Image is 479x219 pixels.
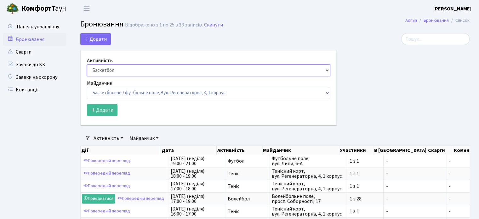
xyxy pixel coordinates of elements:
a: Активність [91,133,126,144]
span: Бронювання [80,19,123,30]
span: [DATE] (неділя) 18:00 - 19:00 [171,169,222,179]
span: Футбол [228,158,266,164]
span: - [449,209,471,214]
a: Скинути [204,22,223,28]
a: Майданчик [127,133,161,144]
span: Теніс [228,184,266,189]
label: Активність [87,57,113,64]
a: Квитанції [3,84,66,96]
a: [PERSON_NAME] [433,5,471,13]
th: Дії [81,146,161,155]
b: Комфорт [21,3,52,14]
div: Відображено з 1 по 25 з 33 записів. [125,22,203,28]
button: Додати [87,104,117,116]
a: Заявки до КК [3,58,66,71]
a: Скарги [3,46,66,58]
span: - [449,196,471,201]
a: Попередній перегляд [82,181,132,191]
span: - [386,196,443,201]
th: Майданчик [262,146,339,155]
span: - [386,209,443,214]
th: Скарги [427,146,453,155]
span: 1 з 1 [350,209,381,214]
nav: breadcrumb [396,14,479,27]
span: 1 з 1 [350,184,381,189]
span: - [386,171,443,176]
a: Попередній перегляд [116,194,166,204]
span: Тенісний корт, вул. Регенераторна, 4, 1 корпус [272,181,344,191]
b: [PERSON_NAME] [433,5,471,12]
span: [DATE] (неділя) 19:00 - 21:00 [171,156,222,166]
span: Тенісний корт, вул. Регенераторна, 4, 1 корпус [272,169,344,179]
span: - [449,184,471,189]
a: Попередній перегляд [82,156,132,166]
span: [DATE] (неділя) 17:00 - 19:00 [171,194,222,204]
button: Переключити навігацію [79,3,94,14]
span: 1 з 1 [350,158,381,164]
span: 1 з 28 [350,196,381,201]
span: - [449,171,471,176]
a: Admin [405,17,417,24]
a: Попередній перегляд [82,206,132,216]
a: Бронювання [424,17,449,24]
th: Участники [339,146,374,155]
span: - [386,158,443,164]
span: Волейбольне поле, просп. Соборності, 17 [272,194,344,204]
span: Тенісний корт, вул. Регенераторна, 4, 1 корпус [272,206,344,216]
span: Таун [21,3,66,14]
span: Волейбол [228,196,266,201]
span: Панель управління [17,23,59,30]
span: Теніс [228,209,266,214]
a: Приєднатися [82,194,115,204]
a: Панель управління [3,20,66,33]
span: - [449,158,471,164]
span: [DATE] (неділя) 17:00 - 18:00 [171,181,222,191]
span: Футбольне поле, вул. Липи, 6-А [272,156,344,166]
a: Попередній перегляд [82,169,132,178]
a: Бронювання [3,33,66,46]
span: [DATE] (неділя) 16:00 - 17:00 [171,206,222,216]
li: Список [449,17,470,24]
label: Майданчик [87,79,112,87]
th: Дата [161,146,217,155]
span: - [386,184,443,189]
th: Активність [217,146,262,155]
button: Додати [80,33,111,45]
th: В [GEOGRAPHIC_DATA] [373,146,427,155]
span: Теніс [228,171,266,176]
img: logo.png [6,3,19,15]
a: Заявки на охорону [3,71,66,84]
input: Пошук... [401,33,470,45]
span: 1 з 1 [350,171,381,176]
